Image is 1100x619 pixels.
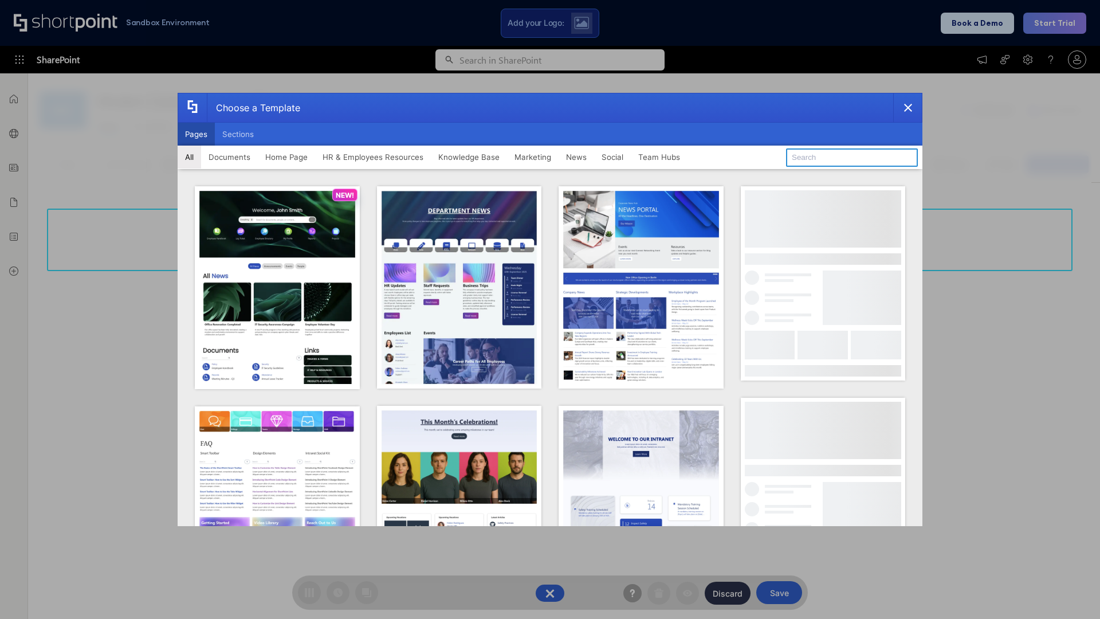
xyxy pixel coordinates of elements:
[631,146,687,169] button: Team Hubs
[215,123,261,146] button: Sections
[207,93,300,122] div: Choose a Template
[201,146,258,169] button: Documents
[178,123,215,146] button: Pages
[559,146,594,169] button: News
[336,191,354,199] p: NEW!
[431,146,507,169] button: Knowledge Base
[507,146,559,169] button: Marketing
[178,146,201,169] button: All
[1043,564,1100,619] iframe: Chat Widget
[594,146,631,169] button: Social
[786,148,918,167] input: Search
[315,146,431,169] button: HR & Employees Resources
[178,93,922,526] div: template selector
[258,146,315,169] button: Home Page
